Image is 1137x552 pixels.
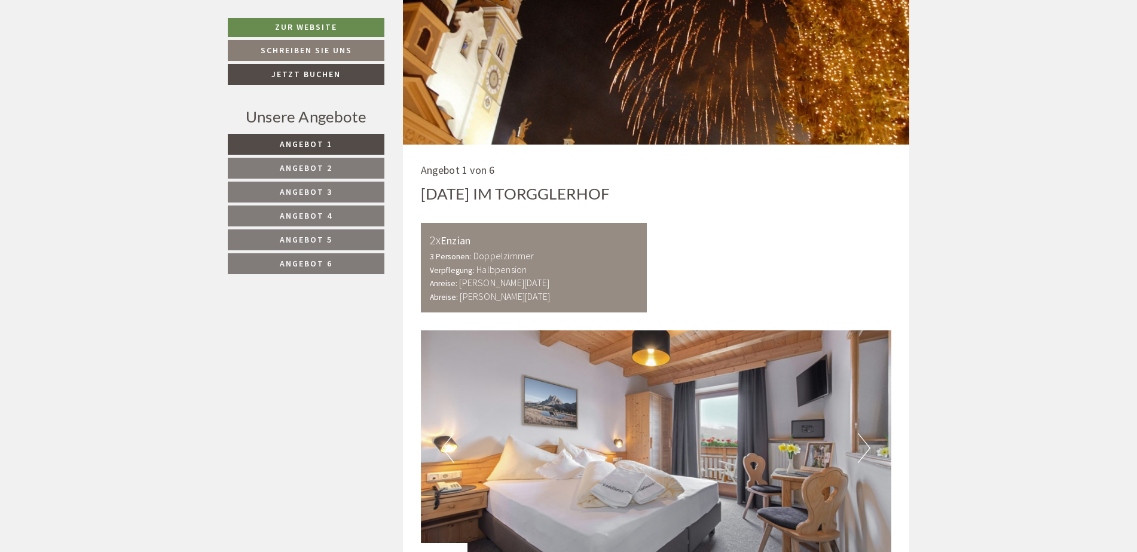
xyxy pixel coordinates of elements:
a: Zur Website [228,18,384,37]
button: Next [858,433,870,463]
a: Jetzt buchen [228,64,384,85]
span: Angebot 5 [280,234,332,245]
b: Doppelzimmer [473,250,534,262]
div: Unsere Angebote [228,106,384,128]
small: Verpflegung: [430,265,475,275]
b: 2x [430,232,441,247]
div: Guten Tag, wie können wir Ihnen helfen? [276,33,461,69]
span: Angebot 2 [280,162,332,173]
small: Anreise: [430,278,458,289]
div: [DATE] im Torgglerhof [421,183,610,205]
div: Sie [282,35,453,45]
span: Angebot 3 [280,186,332,197]
a: Schreiben Sie uns [228,40,384,61]
b: [PERSON_NAME][DATE] [460,290,550,302]
button: Senden [399,315,471,336]
b: [PERSON_NAME][DATE] [459,277,549,289]
span: Angebot 1 [280,139,332,149]
div: [DATE] [213,10,257,30]
span: Angebot 1 von 6 [421,163,495,177]
button: Previous [442,433,454,463]
small: 3 Personen: [430,252,472,262]
div: Enzian [430,232,638,249]
span: Angebot 6 [280,258,332,269]
b: Halbpension [476,263,527,275]
small: 08:27 [282,59,453,67]
small: Abreise: [430,292,459,302]
span: Angebot 4 [280,210,332,221]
